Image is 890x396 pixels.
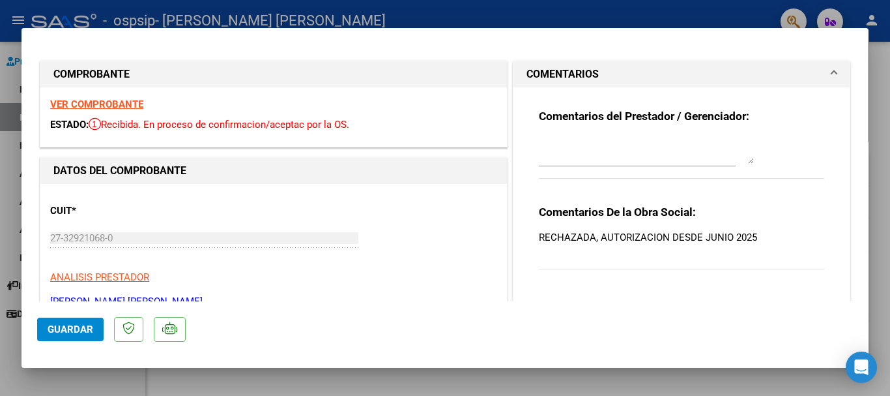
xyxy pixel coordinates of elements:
h1: COMENTARIOS [526,67,599,82]
a: VER COMPROBANTE [50,99,143,110]
mat-expansion-panel-header: COMENTARIOS [513,61,850,87]
span: Guardar [48,324,93,335]
strong: DATOS DEL COMPROBANTE [53,164,186,177]
strong: Comentarios del Prestador / Gerenciador: [539,110,749,123]
div: Open Intercom Messenger [846,352,877,383]
strong: Comentarios De la Obra Social: [539,206,696,219]
p: [PERSON_NAME] [PERSON_NAME] [50,294,497,309]
span: ANALISIS PRESTADOR [50,271,149,283]
strong: COMPROBANTE [53,68,130,80]
p: CUIT [50,204,184,219]
button: Guardar [37,318,104,341]
span: ESTADO: [50,119,89,130]
div: COMENTARIOS [513,87,850,304]
span: Recibida. En proceso de confirmacion/aceptac por la OS. [89,119,349,130]
p: RECHAZADA, AUTORIZACION DESDE JUNIO 2025 [539,230,824,245]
